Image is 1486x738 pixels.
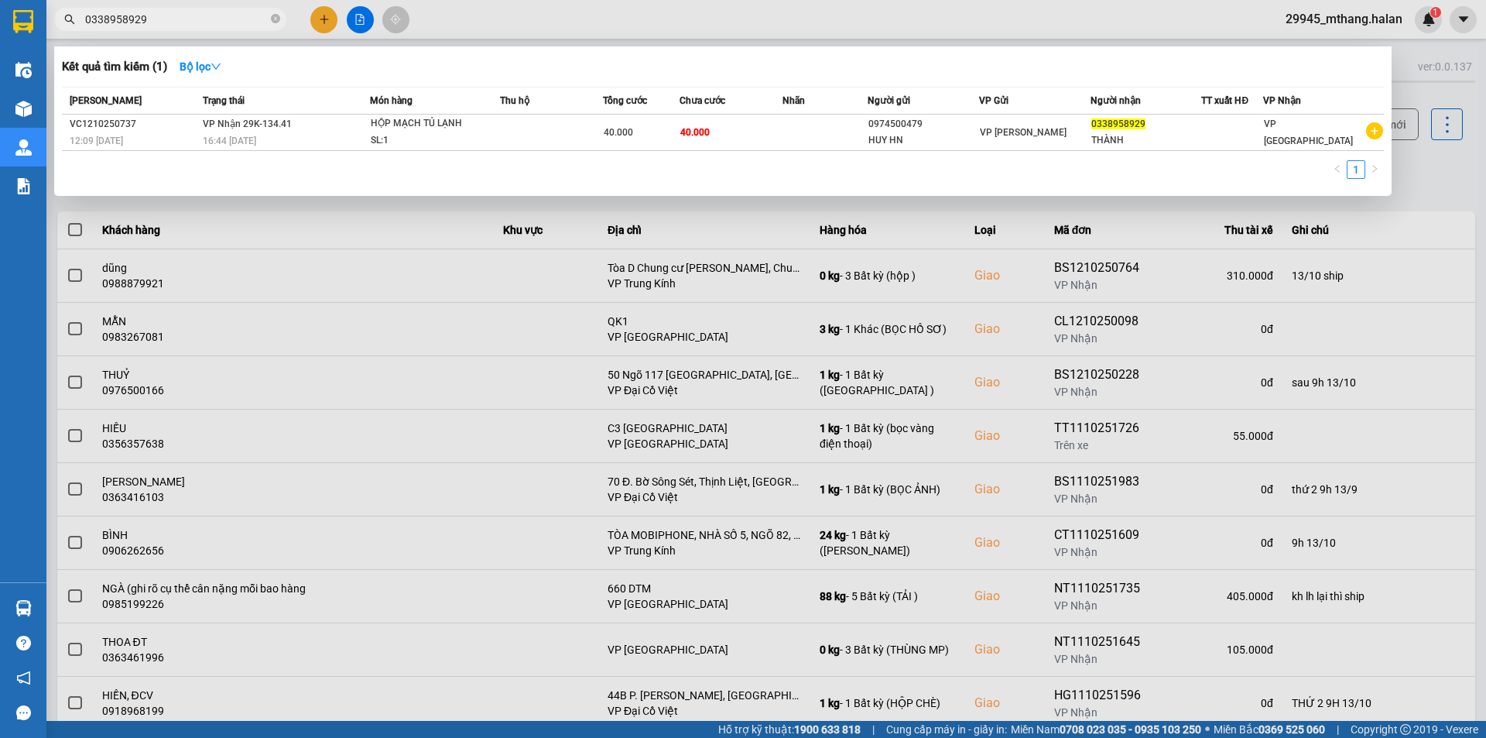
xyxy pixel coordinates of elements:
span: search [64,14,75,25]
span: Trạng thái [203,95,245,106]
span: question-circle [16,636,31,650]
span: Nhãn [782,95,805,106]
li: Next Page [1365,160,1384,179]
strong: Bộ lọc [180,60,221,73]
div: SL: 1 [371,132,487,149]
span: Người nhận [1091,95,1141,106]
span: left [1333,164,1342,173]
span: [PERSON_NAME] [70,95,142,106]
span: 40.000 [680,127,710,138]
span: message [16,705,31,720]
span: VP Gửi [979,95,1008,106]
div: HỘP MẠCH TỦ LẠNH [371,115,487,132]
span: Chưa cước [680,95,725,106]
span: VP Nhận [1263,95,1301,106]
span: close-circle [271,12,280,27]
a: 1 [1347,161,1364,178]
span: Tổng cước [603,95,647,106]
button: Bộ lọcdown [167,54,234,79]
img: warehouse-icon [15,101,32,117]
span: 40.000 [604,127,633,138]
img: warehouse-icon [15,62,32,78]
button: right [1365,160,1384,179]
span: 0338958929 [1091,118,1145,129]
div: VC1210250737 [70,116,198,132]
div: HUY HN [868,132,978,149]
span: Người gửi [868,95,910,106]
span: VP [PERSON_NAME] [980,127,1067,138]
img: warehouse-icon [15,139,32,156]
img: logo-vxr [13,10,33,33]
li: Previous Page [1328,160,1347,179]
span: Thu hộ [500,95,529,106]
button: left [1328,160,1347,179]
input: Tìm tên, số ĐT hoặc mã đơn [85,11,268,28]
span: Món hàng [370,95,413,106]
span: close-circle [271,14,280,23]
span: notification [16,671,31,685]
span: 12:09 [DATE] [70,136,123,146]
div: 0974500479 [868,116,978,132]
span: VP Nhận 29K-134.41 [203,118,292,129]
li: 1 [1347,160,1365,179]
img: warehouse-icon [15,600,32,616]
span: plus-circle [1366,122,1383,139]
span: VP [GEOGRAPHIC_DATA] [1264,118,1353,146]
div: THÀNH [1091,132,1201,149]
span: down [211,61,221,72]
span: TT xuất HĐ [1201,95,1248,106]
span: right [1370,164,1379,173]
img: solution-icon [15,178,32,194]
h3: Kết quả tìm kiếm ( 1 ) [62,59,167,75]
span: 16:44 [DATE] [203,136,256,146]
